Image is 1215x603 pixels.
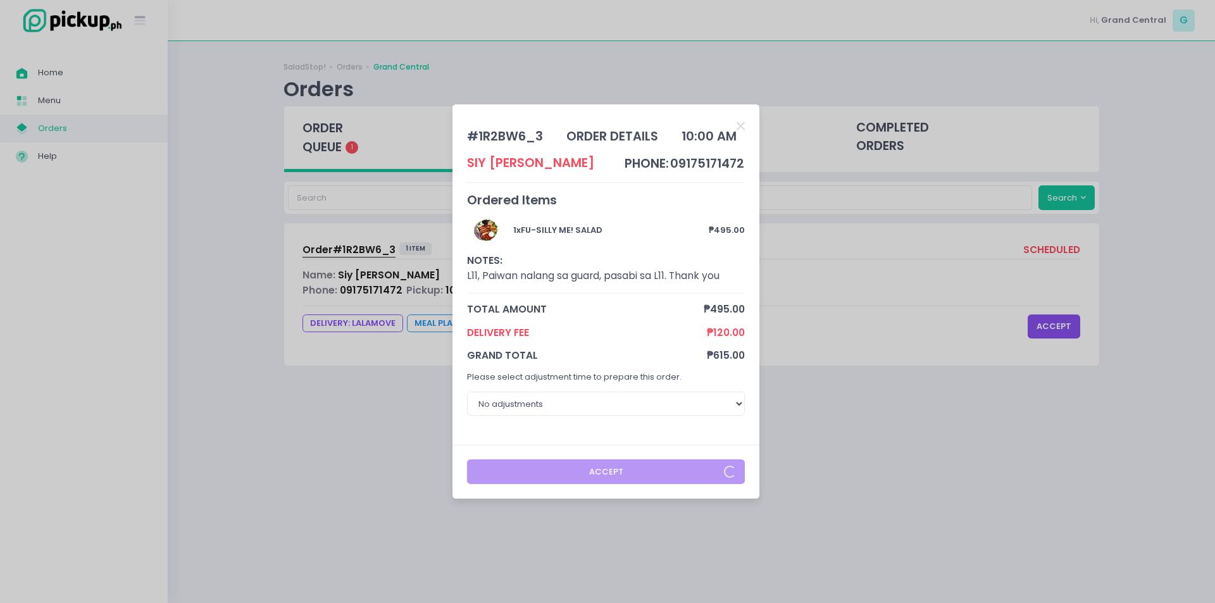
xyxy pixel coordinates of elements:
span: ₱495.00 [704,302,745,316]
span: Delivery Fee [467,325,707,340]
p: Please select adjustment time to prepare this order. [467,371,745,383]
span: grand total [467,348,707,363]
button: Accept [467,459,745,483]
div: Siy [PERSON_NAME] [467,154,594,172]
button: Close [737,119,745,132]
div: Ordered Items [467,191,745,209]
span: 09175171472 [670,155,744,172]
div: # 1R2BW6_3 [467,127,543,146]
div: 10:00 AM [682,127,737,146]
span: ₱615.00 [707,348,745,363]
td: phone: [624,154,670,173]
span: ₱120.00 [707,325,745,340]
div: order details [566,127,658,146]
span: total amount [467,302,704,316]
